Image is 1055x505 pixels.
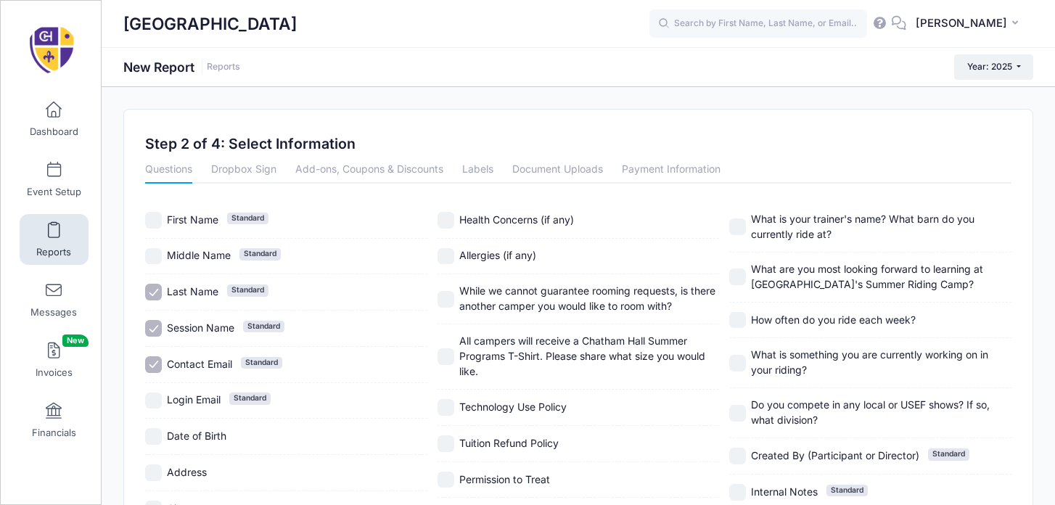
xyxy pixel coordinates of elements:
input: Last NameStandard [145,284,162,300]
span: Do you compete in any local or USEF shows? If so, what division? [751,398,990,426]
span: Invoices [36,366,73,379]
a: Payment Information [622,157,721,184]
input: Contact EmailStandard [145,356,162,373]
span: Tuition Refund Policy [459,437,559,449]
a: Messages [20,274,89,325]
a: Event Setup [20,154,89,205]
span: What is something you are currently working on in your riding? [751,348,988,376]
input: Do you compete in any local or USEF shows? If so, what division? [729,405,746,422]
span: Middle Name [167,249,231,261]
input: What are you most looking forward to learning at [GEOGRAPHIC_DATA]'s Summer Riding Camp? [729,268,746,285]
input: All campers will receive a Chatham Hall Summer Programs T-Shirt. Please share what size you would... [438,348,454,365]
a: Reports [207,62,240,73]
button: Year: 2025 [954,54,1033,79]
span: Address [167,466,207,478]
span: Standard [826,485,868,496]
input: Session NameStandard [145,320,162,337]
a: InvoicesNew [20,334,89,385]
input: Permission to Treat [438,472,454,488]
span: Standard [239,248,281,260]
span: First Name [167,213,218,226]
a: Financials [20,395,89,446]
span: Messages [30,306,77,319]
input: Health Concerns (if any) [438,212,454,229]
input: Middle NameStandard [145,248,162,265]
span: Created By (Participant or Director) [751,449,919,461]
a: Add-ons, Coupons & Discounts [295,157,443,184]
input: Login EmailStandard [145,393,162,409]
input: Tuition Refund Policy [438,435,454,452]
span: Technology Use Policy [459,401,567,413]
span: Date of Birth [167,430,226,442]
span: How often do you ride each week? [751,313,916,326]
span: Standard [241,357,282,369]
span: Year: 2025 [967,61,1012,72]
a: Chatham Hall [1,15,102,84]
input: What is something you are currently working on in your riding? [729,355,746,371]
a: Dashboard [20,94,89,144]
span: What is your trainer's name? What barn do you currently ride at? [751,213,974,240]
h1: [GEOGRAPHIC_DATA] [123,7,297,41]
span: Health Concerns (if any) [459,213,574,226]
input: Date of Birth [145,428,162,445]
input: How often do you ride each week? [729,312,746,329]
button: [PERSON_NAME] [906,7,1033,41]
span: Standard [227,284,268,296]
a: Questions [145,157,192,184]
input: Technology Use Policy [438,399,454,416]
span: All campers will receive a Chatham Hall Summer Programs T-Shirt. Please share what size you would... [459,334,705,377]
h1: New Report [123,59,240,75]
span: Login Email [167,393,221,406]
input: Allergies (if any) [438,248,454,265]
input: First NameStandard [145,212,162,229]
span: Standard [227,213,268,224]
input: What is your trainer's name? What barn do you currently ride at? [729,218,746,235]
span: Financials [32,427,76,439]
span: Standard [928,448,969,460]
span: Session Name [167,321,234,334]
span: [PERSON_NAME] [916,15,1007,31]
span: Event Setup [27,186,81,198]
span: New [62,334,89,347]
span: Standard [243,321,284,332]
a: Reports [20,214,89,265]
input: Address [145,464,162,481]
span: Internal Notes [751,485,818,498]
span: Dashboard [30,126,78,138]
input: Search by First Name, Last Name, or Email... [649,9,867,38]
h2: Step 2 of 4: Select Information [145,136,356,152]
span: While we cannot guarantee rooming requests, is there another camper you would like to room with? [459,284,715,312]
a: Labels [462,157,493,184]
span: Permission to Treat [459,473,550,485]
span: Last Name [167,285,218,297]
a: Document Uploads [512,157,603,184]
span: Standard [229,393,271,404]
input: Internal NotesStandard [729,484,746,501]
span: Allergies (if any) [459,249,536,261]
input: While we cannot guarantee rooming requests, is there another camper you would like to room with? [438,291,454,308]
span: Reports [36,246,71,258]
span: Contact Email [167,358,232,370]
img: Chatham Hall [25,22,79,77]
a: Dropbox Sign [211,157,276,184]
span: What are you most looking forward to learning at [GEOGRAPHIC_DATA]'s Summer Riding Camp? [751,263,983,290]
input: Created By (Participant or Director)Standard [729,448,746,464]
